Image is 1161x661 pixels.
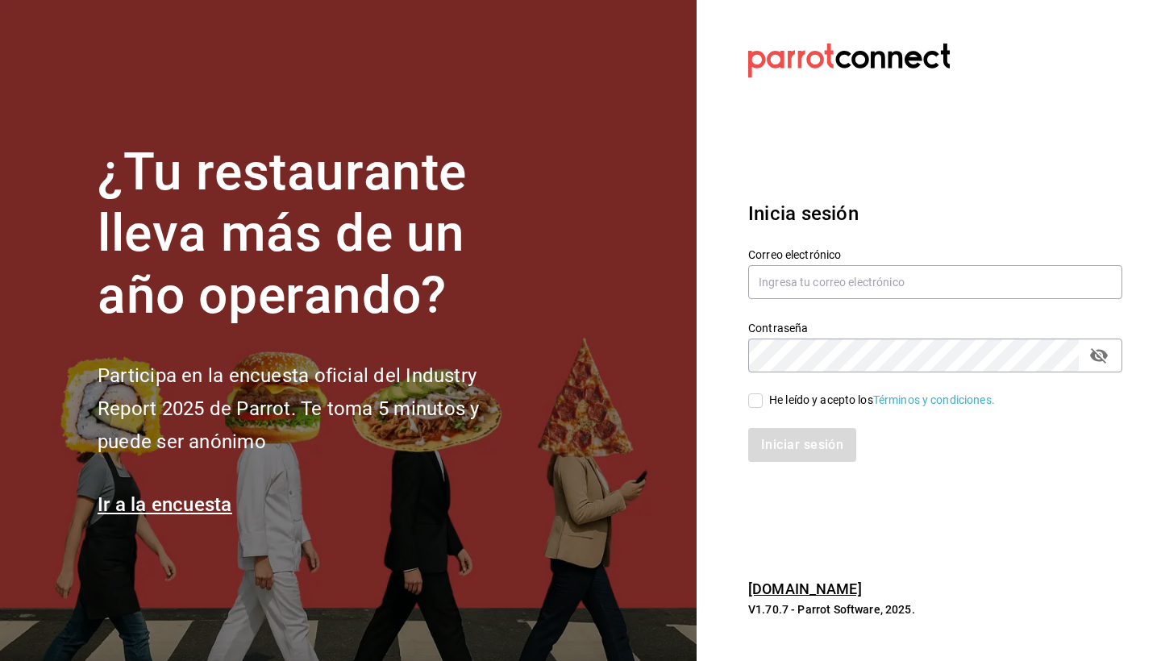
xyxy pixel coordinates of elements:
button: passwordField [1085,342,1113,369]
label: Correo electrónico [748,248,1122,260]
a: Términos y condiciones. [873,393,995,406]
a: Ir a la encuesta [98,493,232,516]
input: Ingresa tu correo electrónico [748,265,1122,299]
h3: Inicia sesión [748,199,1122,228]
h2: Participa en la encuesta oficial del Industry Report 2025 de Parrot. Te toma 5 minutos y puede se... [98,360,533,458]
label: Contraseña [748,322,1122,333]
a: [DOMAIN_NAME] [748,580,862,597]
h1: ¿Tu restaurante lleva más de un año operando? [98,142,533,327]
div: He leído y acepto los [769,392,995,409]
p: V1.70.7 - Parrot Software, 2025. [748,601,1122,617]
